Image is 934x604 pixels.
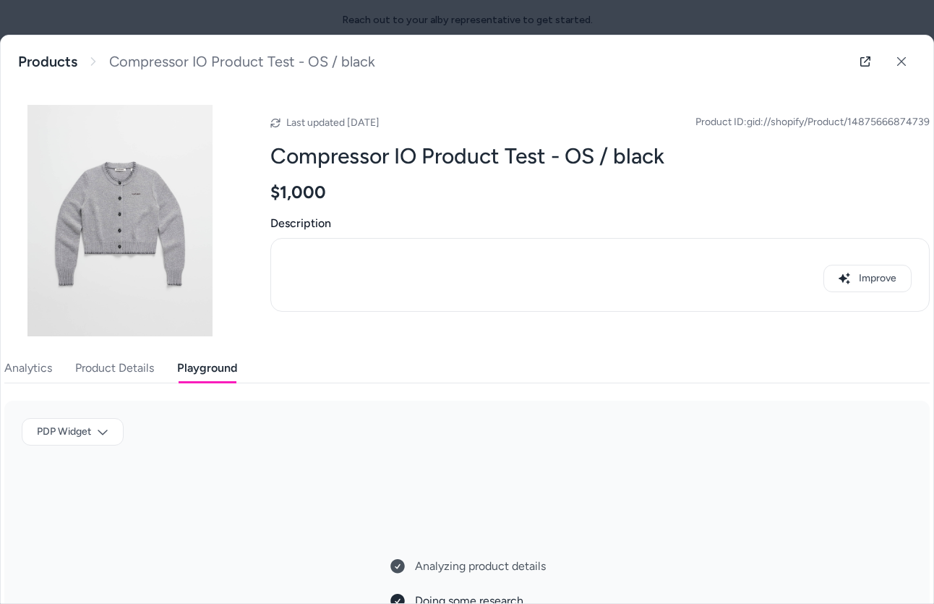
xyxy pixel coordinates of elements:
[4,105,236,336] img: Madhappy-Winter-Collection-Crewneck-Cardigan-Flat-Heather-Grey-01_1.jpg
[415,558,546,575] span: Analyzing product details
[18,53,77,71] a: Products
[823,265,912,292] button: Improve
[109,53,375,71] span: Compressor IO Product Test - OS / black
[270,215,930,232] span: Description
[37,425,91,439] span: PDP Widget
[177,354,237,383] button: Playground
[270,143,930,170] h2: Compressor IO Product Test - OS / black
[18,53,375,71] nav: breadcrumb
[4,354,52,383] button: Analytics
[22,418,124,446] button: PDP Widget
[270,182,326,203] span: $1,000
[695,115,930,129] span: Product ID: gid://shopify/Product/14875666874739
[75,354,154,383] button: Product Details
[286,116,380,129] span: Last updated [DATE]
